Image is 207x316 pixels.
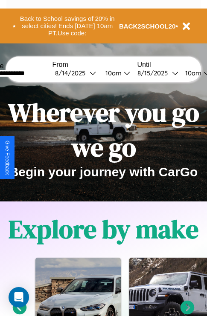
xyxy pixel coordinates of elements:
[181,69,204,77] div: 10am
[9,212,198,247] h1: Explore by make
[52,61,133,69] label: From
[99,69,133,78] button: 10am
[119,23,176,30] b: BACK2SCHOOL20
[16,13,119,39] button: Back to School savings of 20% in select cities! Ends [DATE] 10am PT.Use code:
[9,287,29,307] div: Open Intercom Messenger
[4,141,10,175] div: Give Feedback
[55,69,90,77] div: 8 / 14 / 2025
[137,69,172,77] div: 8 / 15 / 2025
[52,69,99,78] button: 8/14/2025
[101,69,124,77] div: 10am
